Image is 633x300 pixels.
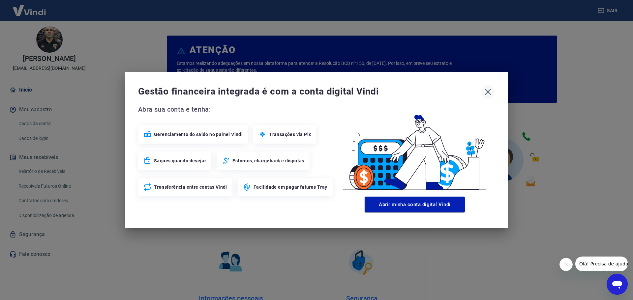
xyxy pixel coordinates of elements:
iframe: Mensagem da empresa [575,257,628,271]
span: Gestão financeira integrada é com a conta digital Vindi [138,85,481,98]
button: Abrir minha conta digital Vindi [365,197,465,212]
span: Transações via Pix [269,131,311,138]
iframe: Botão para abrir a janela de mensagens [607,274,628,295]
span: Gerenciamento do saldo no painel Vindi [154,131,243,138]
span: Transferência entre contas Vindi [154,184,227,190]
span: Estornos, chargeback e disputas [232,157,304,164]
span: Facilidade em pagar faturas Tray [254,184,327,190]
span: Abra sua conta e tenha: [138,104,335,115]
img: Good Billing [335,104,495,194]
span: Saques quando desejar [154,157,206,164]
iframe: Fechar mensagem [559,258,573,271]
span: Olá! Precisa de ajuda? [4,5,55,10]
